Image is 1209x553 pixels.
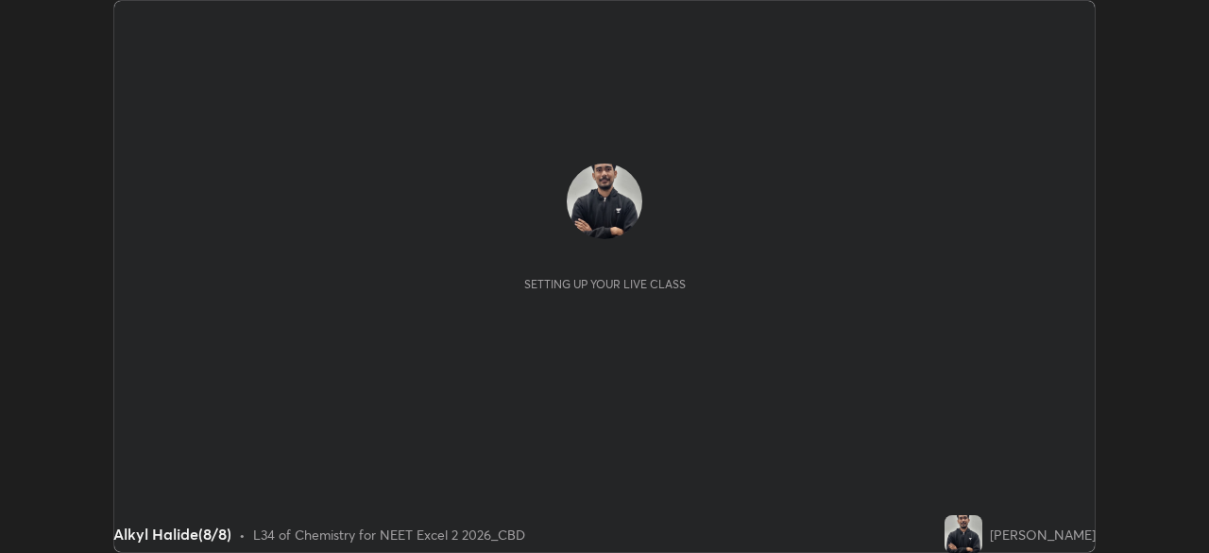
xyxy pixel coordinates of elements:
img: 213def5e5dbf4e79a6b4beccebb68028.jpg [567,164,642,239]
div: Alkyl Halide(8/8) [113,523,231,545]
div: • [239,525,246,544]
div: [PERSON_NAME] [990,525,1096,544]
img: 213def5e5dbf4e79a6b4beccebb68028.jpg [945,515,982,553]
div: L34 of Chemistry for NEET Excel 2 2026_CBD [253,525,525,544]
div: Setting up your live class [524,277,686,291]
